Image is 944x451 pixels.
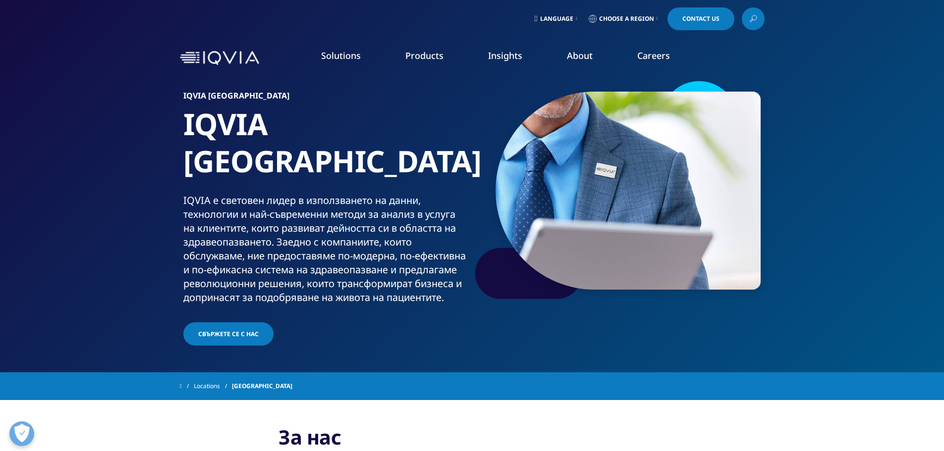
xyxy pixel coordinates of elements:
a: Contact Us [667,7,734,30]
nav: Primary [263,35,765,81]
div: IQVIA е световен лидер в използването на данни, технологии и най-съвременни методи за анализ в ус... [183,194,468,304]
img: 524_custom-photo_iqvia-pin-on-business-suit.jpg [496,92,761,290]
span: [GEOGRAPHIC_DATA] [232,377,292,395]
a: Careers [637,50,670,61]
button: Open Preferences [9,421,34,446]
a: Locations [194,377,232,395]
span: Свържете се с нас [198,330,259,338]
span: Choose a Region [599,15,654,23]
h6: IQVIA [GEOGRAPHIC_DATA] [183,92,468,105]
a: Свържете се с нас [183,322,274,346]
a: About [567,50,593,61]
a: Solutions [321,50,361,61]
a: Insights [488,50,522,61]
h1: IQVIA [GEOGRAPHIC_DATA] [183,105,468,194]
a: Products [405,50,444,61]
span: Contact Us [682,16,720,22]
span: Language [540,15,573,23]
